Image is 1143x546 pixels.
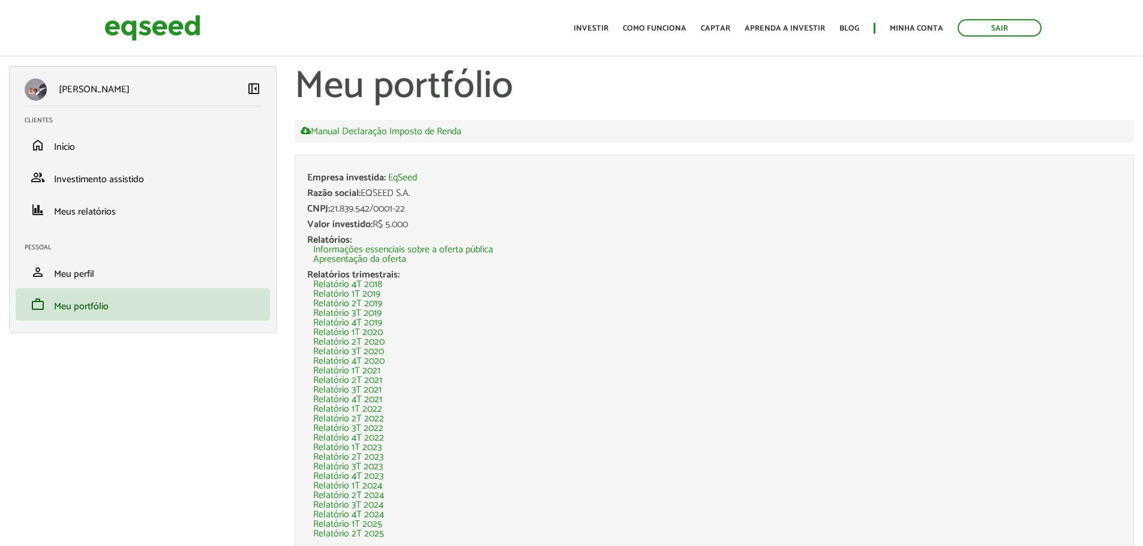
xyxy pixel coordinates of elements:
[313,328,383,337] a: Relatório 1T 2020
[313,472,383,481] a: Relatório 4T 2023
[247,82,261,98] a: Colapsar menu
[313,520,382,529] a: Relatório 1T 2025
[313,299,382,309] a: Relatório 2T 2019
[31,297,45,312] span: work
[307,232,352,248] span: Relatórios:
[313,433,384,443] a: Relatório 4T 2022
[25,203,261,217] a: financeMeus relatórios
[701,25,730,32] a: Captar
[104,12,200,44] img: EqSeed
[54,171,144,188] span: Investimento assistido
[313,376,382,385] a: Relatório 2T 2021
[839,25,859,32] a: Blog
[59,84,130,95] p: [PERSON_NAME]
[313,309,382,318] a: Relatório 3T 2019
[54,298,109,315] span: Meu portfólio
[313,395,382,405] a: Relatório 4T 2021
[313,510,384,520] a: Relatório 4T 2024
[313,462,383,472] a: Relatório 3T 2023
[54,204,116,220] span: Meus relatórios
[313,255,406,264] a: Apresentação da oferta
[31,203,45,217] span: finance
[31,265,45,279] span: person
[313,347,384,357] a: Relatório 3T 2020
[313,366,380,376] a: Relatório 1T 2021
[745,25,825,32] a: Aprenda a investir
[307,201,330,217] span: CNPJ:
[25,265,261,279] a: personMeu perfil
[16,161,270,194] li: Investimento assistido
[313,280,382,289] a: Relatório 4T 2018
[313,443,382,453] a: Relatório 1T 2023
[31,138,45,152] span: home
[247,82,261,96] span: left_panel_close
[25,297,261,312] a: workMeu portfólio
[307,216,373,233] span: Valor investido:
[313,414,384,424] a: Relatório 2T 2022
[16,256,270,288] li: Meu perfil
[574,25,608,32] a: Investir
[25,138,261,152] a: homeInício
[313,500,383,510] a: Relatório 3T 2024
[25,244,270,251] h2: Pessoal
[313,453,383,462] a: Relatório 2T 2023
[313,491,384,500] a: Relatório 2T 2024
[313,245,493,255] a: Informações essenciais sobre a oferta pública
[388,173,417,183] a: EqSeed
[313,337,385,347] a: Relatório 2T 2020
[307,204,1121,214] div: 21.839.542/0001-22
[307,220,1121,230] div: R$ 5.000
[301,126,461,137] a: Manual Declaração Imposto de Renda
[313,357,385,366] a: Relatório 4T 2020
[54,139,75,155] span: Início
[16,129,270,161] li: Início
[307,189,1121,198] div: EQSEED S.A.
[307,185,361,201] span: Razão social:
[313,385,382,395] a: Relatório 3T 2021
[307,170,386,186] span: Empresa investida:
[313,405,382,414] a: Relatório 1T 2022
[54,266,94,282] span: Meu perfil
[313,529,384,539] a: Relatório 2T 2025
[16,288,270,321] li: Meu portfólio
[313,289,380,299] a: Relatório 1T 2019
[313,318,382,328] a: Relatório 4T 2019
[958,19,1042,37] a: Sair
[25,170,261,185] a: groupInvestimento assistido
[25,117,270,124] h2: Clientes
[16,194,270,226] li: Meus relatórios
[31,170,45,185] span: group
[890,25,943,32] a: Minha conta
[313,481,382,491] a: Relatório 1T 2024
[623,25,686,32] a: Como funciona
[313,424,383,433] a: Relatório 3T 2022
[295,66,1134,108] h1: Meu portfólio
[307,267,400,283] span: Relatórios trimestrais:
